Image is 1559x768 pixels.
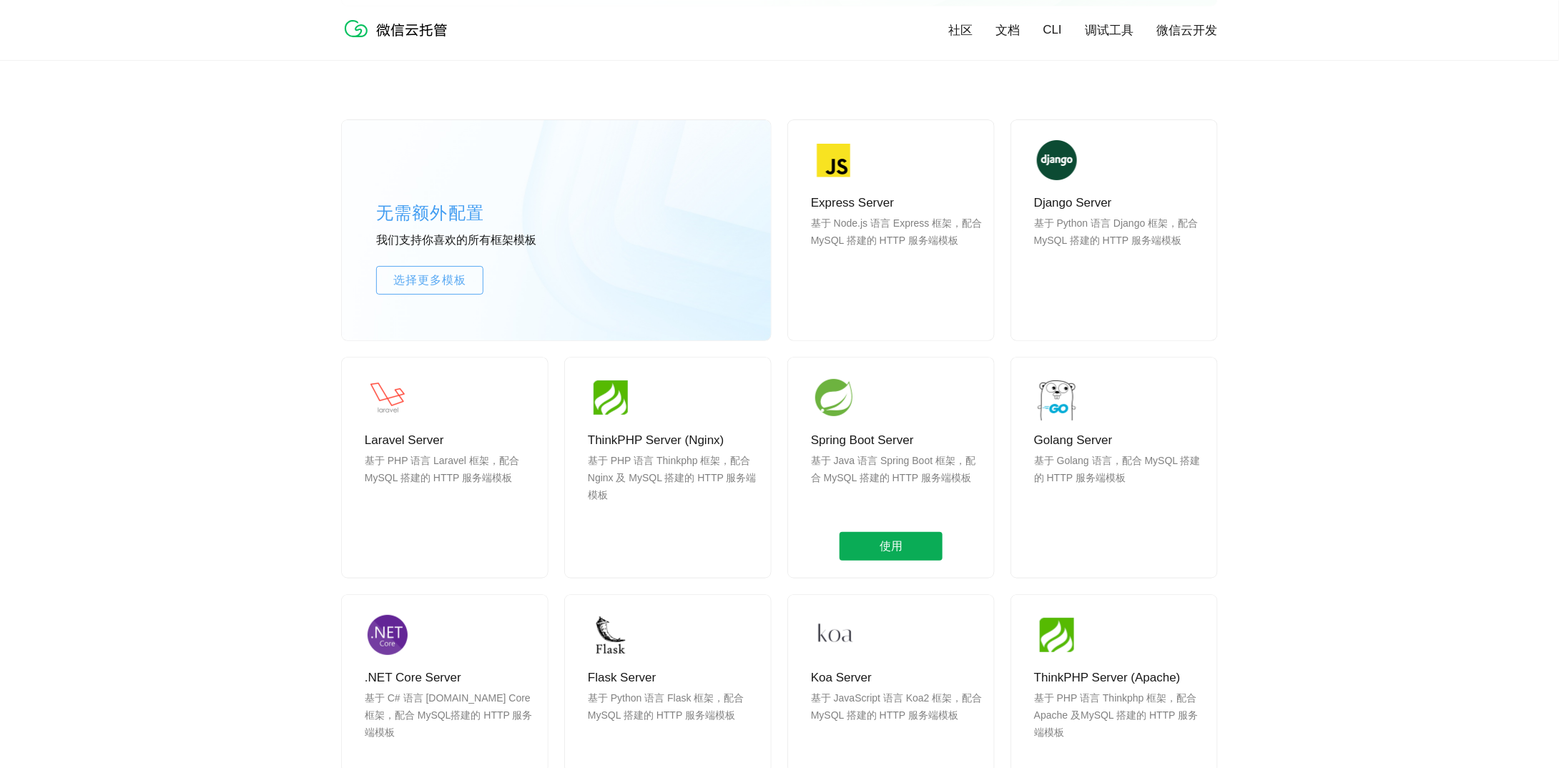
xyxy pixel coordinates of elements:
[588,432,759,449] p: ThinkPHP Server (Nginx)
[376,233,591,249] p: 我们支持你喜欢的所有框架模板
[1085,22,1133,39] a: 调试工具
[376,199,591,227] p: 无需额外配置
[365,689,536,758] p: 基于 C# 语言 [DOMAIN_NAME] Core 框架，配合 MySQL搭建的 HTTP 服务端模板
[811,669,983,686] p: Koa Server
[840,532,943,561] span: 使用
[365,432,536,449] p: Laravel Server
[588,452,759,521] p: 基于 PHP 语言 Thinkphp 框架，配合 Nginx 及 MySQL 搭建的 HTTP 服务端模板
[1156,22,1217,39] a: 微信云开发
[588,669,759,686] p: Flask Server
[342,33,456,45] a: 微信云托管
[811,215,983,283] p: 基于 Node.js 语言 Express 框架，配合 MySQL 搭建的 HTTP 服务端模板
[1034,689,1206,758] p: 基于 PHP 语言 Thinkphp 框架，配合 Apache 及MySQL 搭建的 HTTP 服务端模板
[588,689,759,758] p: 基于 Python 语言 Flask 框架，配合 MySQL 搭建的 HTTP 服务端模板
[811,432,983,449] p: Spring Boot Server
[949,22,973,39] a: 社区
[377,272,483,289] span: 选择更多模板
[365,669,536,686] p: .NET Core Server
[342,14,456,43] img: 微信云托管
[996,22,1021,39] a: 文档
[1034,452,1206,521] p: 基于 Golang 语言，配合 MySQL 搭建的 HTTP 服务端模板
[811,452,983,521] p: 基于 Java 语言 Spring Boot 框架，配合 MySQL 搭建的 HTTP 服务端模板
[1034,215,1206,283] p: 基于 Python 语言 Django 框架，配合 MySQL 搭建的 HTTP 服务端模板
[1034,669,1206,686] p: ThinkPHP Server (Apache)
[1043,23,1062,37] a: CLI
[1034,432,1206,449] p: Golang Server
[811,689,983,758] p: 基于 JavaScript 语言 Koa2 框架，配合 MySQL 搭建的 HTTP 服务端模板
[1034,195,1206,212] p: Django Server
[811,195,983,212] p: Express Server
[365,452,536,521] p: 基于 PHP 语言 Laravel 框架，配合 MySQL 搭建的 HTTP 服务端模板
